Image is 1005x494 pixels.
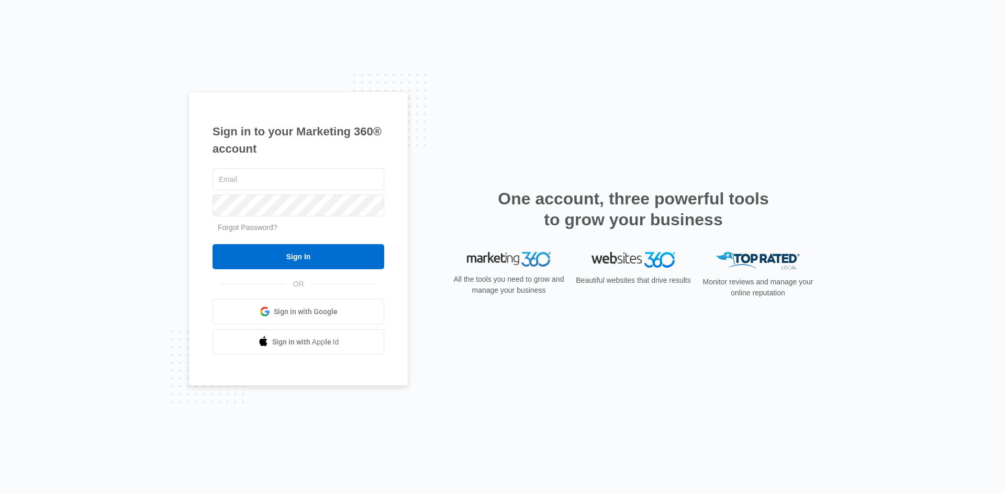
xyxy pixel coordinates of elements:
[591,252,675,267] img: Websites 360
[218,223,277,232] a: Forgot Password?
[716,252,800,269] img: Top Rated Local
[495,188,772,230] h2: One account, three powerful tools to grow your business
[213,123,384,157] h1: Sign in to your Marketing 360® account
[575,275,692,286] p: Beautiful websites that drive results
[272,337,339,348] span: Sign in with Apple Id
[213,168,384,190] input: Email
[213,329,384,354] a: Sign in with Apple Id
[699,277,817,298] p: Monitor reviews and manage your online reputation
[213,299,384,324] a: Sign in with Google
[274,306,338,317] span: Sign in with Google
[213,244,384,269] input: Sign In
[467,252,551,267] img: Marketing 360
[286,279,311,290] span: OR
[450,274,567,296] p: All the tools you need to grow and manage your business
